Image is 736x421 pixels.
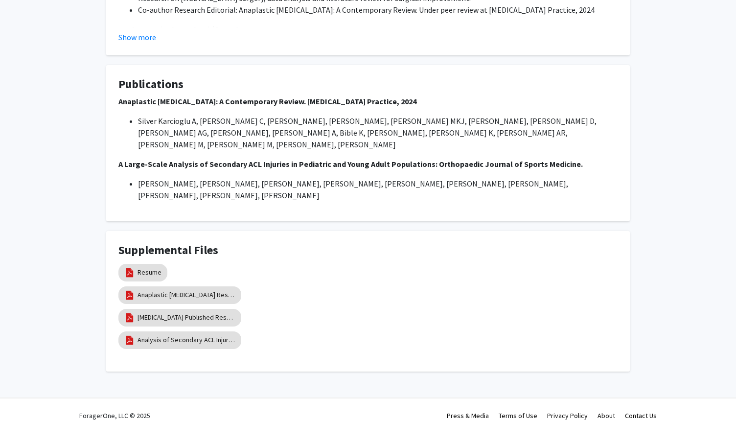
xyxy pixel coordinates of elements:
[499,411,537,420] a: Terms of Use
[124,335,135,346] img: pdf_icon.png
[118,159,583,169] strong: A Large-Scale Analysis of Secondary ACL Injuries in Pediatric and Young Adult Populations: Orthop...
[138,115,618,150] li: Silver Karcioglu A, [PERSON_NAME] C, [PERSON_NAME], [PERSON_NAME], [PERSON_NAME] MKJ, [PERSON_NAM...
[7,377,42,414] iframe: Chat
[138,4,618,16] li: Co-author Research Editorial: Anaplastic [MEDICAL_DATA]: A Contemporary Review. Under peer review...
[118,96,416,106] strong: Anaplastic [MEDICAL_DATA]: A Contemporary Review. [MEDICAL_DATA] Practice, 2024
[124,312,135,323] img: pdf_icon.png
[625,411,657,420] a: Contact Us
[124,290,135,301] img: pdf_icon.png
[138,178,618,201] li: [PERSON_NAME], [PERSON_NAME], [PERSON_NAME], [PERSON_NAME], [PERSON_NAME], [PERSON_NAME], [PERSON...
[598,411,615,420] a: About
[138,267,161,278] a: Resume
[138,312,235,323] a: [MEDICAL_DATA] Published Research Review
[124,267,135,278] img: pdf_icon.png
[138,335,235,345] a: Analysis of Secondary ACL Injuries Research Publication (co-authorship)
[118,77,618,92] h4: Publications
[118,243,618,257] h4: Supplemental Files
[547,411,588,420] a: Privacy Policy
[447,411,489,420] a: Press & Media
[118,31,156,43] button: Show more
[118,24,273,34] strong: Math Tutor (Independent) | [DATE] - Present
[138,290,235,300] a: Anaplastic [MEDICAL_DATA] Research Review Title Page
